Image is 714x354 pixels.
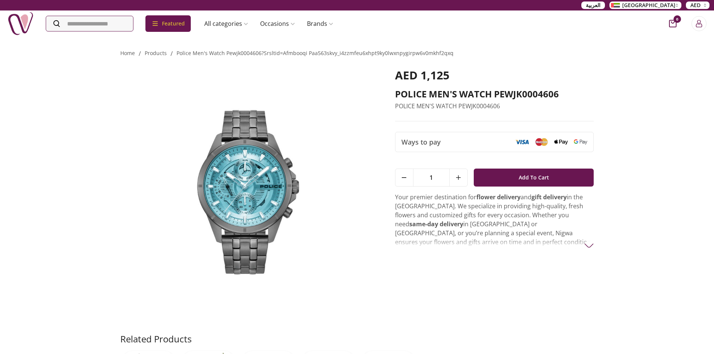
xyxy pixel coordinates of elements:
[476,193,521,201] strong: flower delivery
[574,139,587,145] img: Google Pay
[622,1,675,9] span: [GEOGRAPHIC_DATA]
[609,1,681,9] button: [GEOGRAPHIC_DATA]
[690,1,701,9] span: AED
[395,102,594,111] p: POLICE MEN'S WATCH PEWJK0004606
[401,137,441,147] span: Ways to pay
[674,15,681,23] span: 0
[554,139,568,145] img: Apple Pay
[395,193,594,291] p: Your premier destination for and in the [GEOGRAPHIC_DATA]. We specialize in providing high-qualit...
[7,10,34,37] img: Nigwa-uae-gifts
[584,241,594,250] img: arrow
[145,49,167,57] a: products
[395,67,449,83] span: AED 1,125
[177,49,454,57] a: police men's watch pewjk0004606?srsltid=afmbooqi paa563skvy_i4zzmfeu6xhpt9ky0lwxnpygirpw6v0mkhf2qxq
[395,88,594,100] h2: POLICE MEN'S WATCH PEWJK0004606
[301,16,339,31] a: Brands
[515,139,529,145] img: Visa
[535,138,548,146] img: Mastercard
[413,169,449,186] span: 1
[139,49,141,58] li: /
[46,16,133,31] input: Search
[531,193,567,201] strong: gift delivery
[254,16,301,31] a: Occasions
[686,1,710,9] button: AED
[198,16,254,31] a: All categories
[171,49,173,58] li: /
[120,333,192,345] h2: Related Products
[586,1,600,9] span: العربية
[145,15,191,32] div: Featured
[692,16,707,31] button: Login
[409,220,463,228] strong: same-day delivery
[669,20,677,27] button: cart-button
[474,169,594,187] button: Add To Cart
[120,69,374,316] img: POLICE MEN'S WATCH PEWJK0004606
[519,171,549,184] span: Add To Cart
[120,49,135,57] a: Home
[611,3,620,7] img: Arabic_dztd3n.png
